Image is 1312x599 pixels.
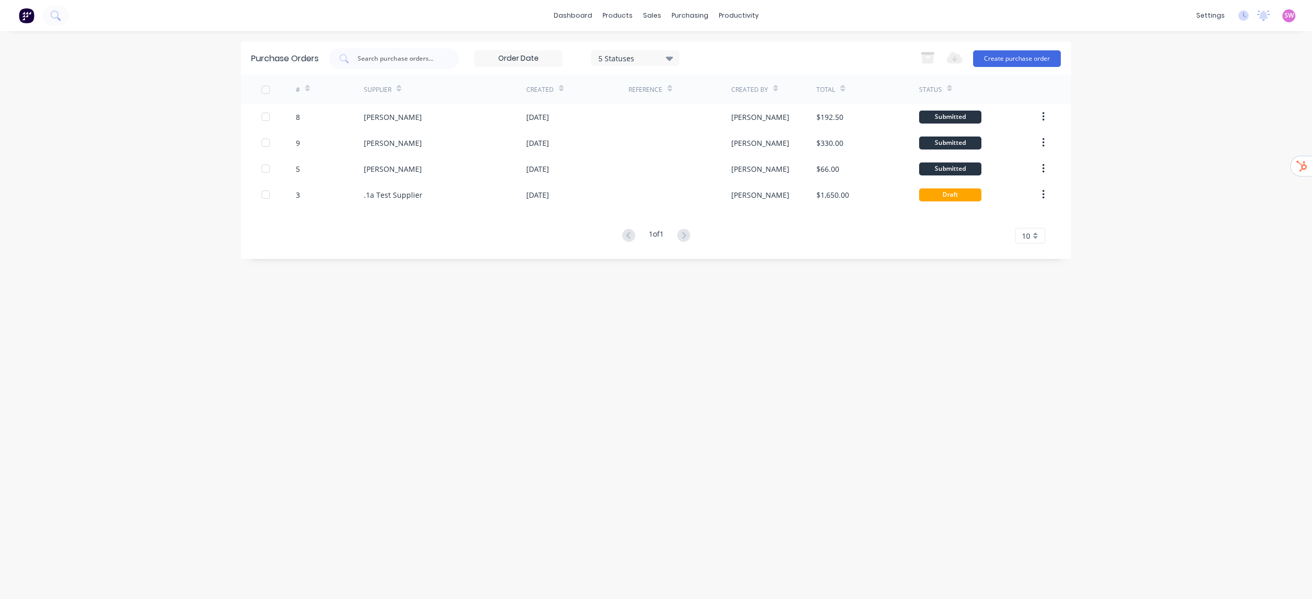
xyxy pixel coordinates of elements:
div: Supplier [364,85,391,94]
span: 10 [1022,230,1030,241]
div: Draft [919,188,981,201]
div: Total [816,85,835,94]
a: dashboard [549,8,597,23]
button: Create purchase order [973,50,1061,67]
div: [PERSON_NAME] [731,164,789,174]
div: Submitted [919,137,981,149]
div: [DATE] [526,112,549,122]
div: Reference [628,85,662,94]
div: 3 [296,189,300,200]
div: 8 [296,112,300,122]
div: [DATE] [526,189,549,200]
div: [DATE] [526,138,549,148]
div: products [597,8,638,23]
div: Status [919,85,942,94]
div: # [296,85,300,94]
div: $66.00 [816,164,839,174]
input: Order Date [475,51,562,66]
div: .1a Test Supplier [364,189,422,200]
div: purchasing [666,8,714,23]
div: Purchase Orders [251,52,319,65]
div: $330.00 [816,138,843,148]
div: sales [638,8,666,23]
span: SW [1284,11,1294,20]
div: [PERSON_NAME] [364,112,422,122]
div: [PERSON_NAME] [731,138,789,148]
img: Factory [19,8,34,23]
div: 5 [296,164,300,174]
div: 9 [296,138,300,148]
div: Submitted [919,111,981,124]
div: productivity [714,8,764,23]
div: [PERSON_NAME] [731,112,789,122]
div: [PERSON_NAME] [364,164,422,174]
div: Created By [731,85,768,94]
div: 1 of 1 [649,228,664,243]
div: 5 Statuses [598,52,673,63]
div: [PERSON_NAME] [731,189,789,200]
div: Created [526,85,554,94]
input: Search purchase orders... [357,53,443,64]
div: [PERSON_NAME] [364,138,422,148]
div: $192.50 [816,112,843,122]
div: [DATE] [526,164,549,174]
div: $1,650.00 [816,189,849,200]
div: settings [1191,8,1230,23]
div: Submitted [919,162,981,175]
